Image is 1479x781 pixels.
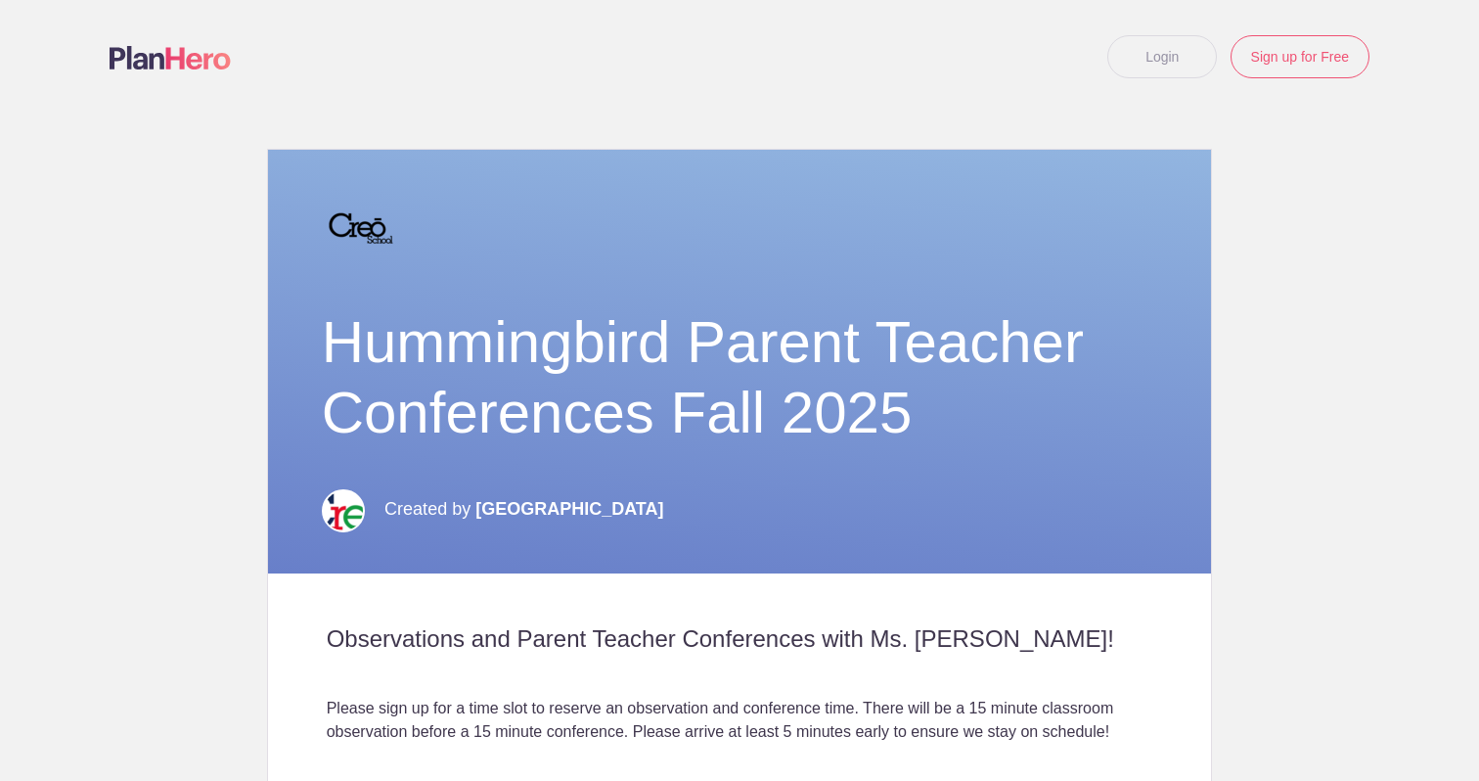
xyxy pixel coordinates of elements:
[322,307,1158,448] h1: Hummingbird Parent Teacher Conferences Fall 2025
[327,697,1153,744] div: Please sign up for a time slot to reserve an observation and conference time. There will be a 15 ...
[322,190,400,268] img: 2
[1231,35,1369,78] a: Sign up for Free
[327,624,1153,654] h2: Observations and Parent Teacher Conferences with Ms. [PERSON_NAME]!
[1107,35,1217,78] a: Login
[384,487,663,530] p: Created by
[475,499,663,519] span: [GEOGRAPHIC_DATA]
[110,46,231,69] img: Logo main planhero
[322,489,365,532] img: Creo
